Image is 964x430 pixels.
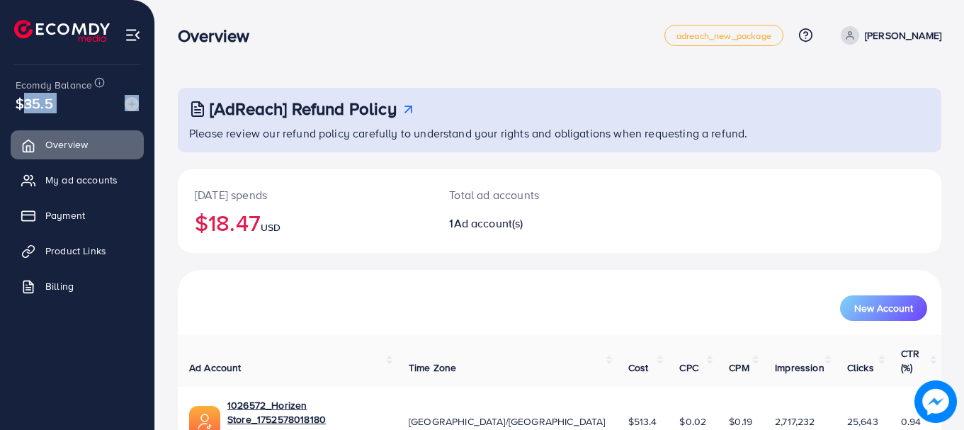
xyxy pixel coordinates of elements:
span: Ad account(s) [454,215,523,231]
span: CTR (%) [901,346,919,375]
span: Ecomdy Balance [16,78,92,92]
a: Product Links [11,237,144,265]
span: $0.19 [729,414,752,429]
a: Overview [11,130,144,159]
span: Cost [628,361,649,375]
button: New Account [840,295,927,321]
span: Clicks [847,361,874,375]
p: [PERSON_NAME] [865,27,941,44]
img: image [125,97,139,111]
a: Billing [11,272,144,300]
p: [DATE] spends [195,186,415,203]
img: menu [125,27,141,43]
span: Time Zone [409,361,456,375]
p: Total ad accounts [449,186,606,203]
span: Product Links [45,244,106,258]
p: Please review our refund policy carefully to understand your rights and obligations when requesti... [189,125,933,142]
a: 1026572_Horizen Store_1752578018180 [227,398,386,427]
span: Billing [45,279,74,293]
span: Overview [45,137,88,152]
span: New Account [854,303,913,313]
h2: $18.47 [195,209,415,236]
span: 25,643 [847,414,878,429]
span: $513.4 [628,414,657,429]
span: adreach_new_package [676,31,771,40]
span: $35.5 [16,93,53,113]
span: Ad Account [189,361,242,375]
a: adreach_new_package [664,25,783,46]
span: CPM [729,361,749,375]
span: CPC [679,361,698,375]
span: My ad accounts [45,173,118,187]
h3: [AdReach] Refund Policy [210,98,397,119]
span: 0.94 [901,414,922,429]
img: image [914,380,957,423]
a: [PERSON_NAME] [835,26,941,45]
h2: 1 [449,217,606,230]
h3: Overview [178,26,261,46]
img: logo [14,20,110,42]
span: 2,717,232 [775,414,815,429]
span: Payment [45,208,85,222]
span: Impression [775,361,824,375]
span: USD [261,220,280,234]
span: [GEOGRAPHIC_DATA]/[GEOGRAPHIC_DATA] [409,414,606,429]
a: My ad accounts [11,166,144,194]
a: Payment [11,201,144,230]
span: $0.02 [679,414,706,429]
